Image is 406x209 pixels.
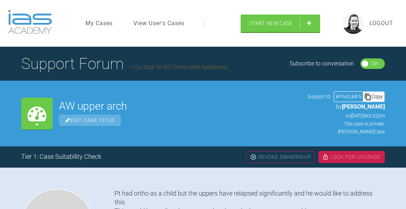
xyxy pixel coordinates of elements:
[307,93,331,100] span: Support ID
[250,154,257,160] img: close.456c75e0.svg
[371,59,378,68] div: On
[318,151,385,163] div: Lock For Upgrade
[59,115,121,126] span: Edit Case Title
[334,93,363,100] div: # FIVKLMF5
[21,152,101,162] div: Tier 1: Case Suitability Check
[249,20,293,27] span: Start New Case
[241,14,320,32] a: Start New Case
[134,19,184,28] a: View User's Cases
[363,92,384,101] div: Copy
[246,151,315,163] div: Revoke Ownership
[342,103,385,110] span: [PERSON_NAME]
[307,128,385,135] p: [PERSON_NAME] Case
[322,154,329,160] img: lock.6dc949b6.svg
[370,19,393,28] a: Logout
[307,120,385,128] p: This case is private.
[8,10,52,34] img: logo-light.3e3ef733.png
[343,13,364,34] img: profile.png
[131,64,228,70] a: Go back to IAS Removable Appliances
[307,102,385,111] p: by
[307,112,385,120] p: on [DATE] at 3:32pm
[86,19,113,28] a: My Cases
[290,59,354,68] div: Subscribe to conversation
[59,101,301,111] h2: AW upper arch
[21,51,228,76] h1: Support Forum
